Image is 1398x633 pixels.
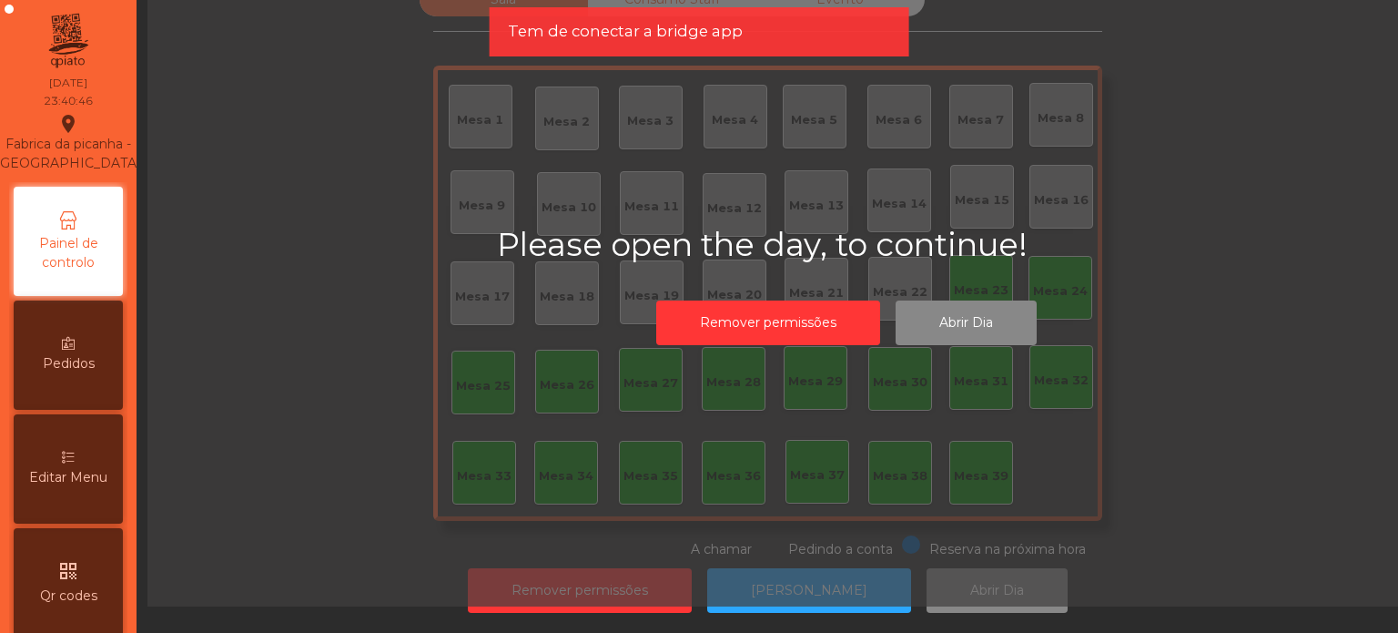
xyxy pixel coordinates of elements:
[29,468,107,487] span: Editar Menu
[46,9,90,73] img: qpiato
[497,226,1196,264] h2: Please open the day, to continue!
[57,560,79,582] i: qr_code
[508,20,743,43] span: Tem de conectar a bridge app
[18,234,118,272] span: Painel de controlo
[57,113,79,135] i: location_on
[40,587,97,606] span: Qr codes
[49,75,87,91] div: [DATE]
[43,354,95,373] span: Pedidos
[656,301,880,345] button: Remover permissões
[896,301,1037,345] button: Abrir Dia
[44,93,93,109] div: 23:40:46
